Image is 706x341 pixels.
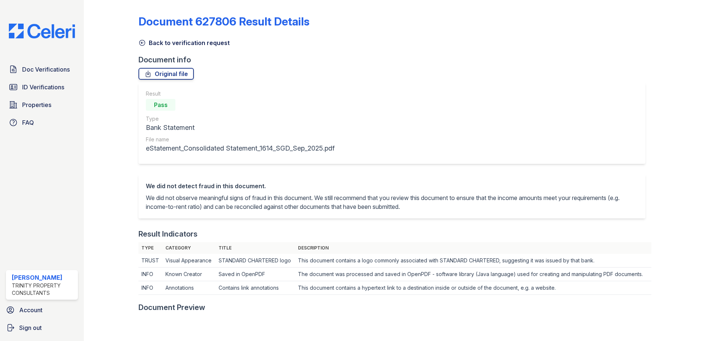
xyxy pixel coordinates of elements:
[138,268,162,281] td: INFO
[3,303,81,317] a: Account
[295,268,651,281] td: The document was processed and saved in OpenPDF - software library (Java language) used for creat...
[295,254,651,268] td: This document contains a logo commonly associated with STANDARD CHARTERED, suggesting it was issu...
[138,242,162,254] th: Type
[146,90,335,97] div: Result
[162,242,215,254] th: Category
[138,38,230,47] a: Back to verification request
[216,254,295,268] td: STANDARD CHARTERED logo
[138,302,205,313] div: Document Preview
[216,242,295,254] th: Title
[12,273,75,282] div: [PERSON_NAME]
[162,268,215,281] td: Known Creator
[146,115,335,123] div: Type
[146,143,335,154] div: eStatement_Consolidated Statement_1614_SGD_Sep_2025.pdf
[138,254,162,268] td: TRUST
[6,80,78,94] a: ID Verifications
[22,65,70,74] span: Doc Verifications
[22,100,51,109] span: Properties
[162,281,215,295] td: Annotations
[6,62,78,77] a: Doc Verifications
[138,281,162,295] td: INFO
[216,281,295,295] td: Contains link annotations
[138,55,651,65] div: Document info
[216,268,295,281] td: Saved in OpenPDF
[19,306,42,314] span: Account
[3,24,81,38] img: CE_Logo_Blue-a8612792a0a2168367f1c8372b55b34899dd931a85d93a1a3d3e32e68fde9ad4.png
[22,118,34,127] span: FAQ
[3,320,81,335] a: Sign out
[146,193,638,211] p: We did not observe meaningful signs of fraud in this document. We still recommend that you review...
[6,115,78,130] a: FAQ
[19,323,42,332] span: Sign out
[12,282,75,297] div: Trinity Property Consultants
[146,123,335,133] div: Bank Statement
[6,97,78,112] a: Properties
[295,281,651,295] td: This document contains a hypertext link to a destination inside or outside of the document, e.g. ...
[162,254,215,268] td: Visual Appearance
[146,99,175,111] div: Pass
[138,15,309,28] a: Document 627806 Result Details
[146,182,638,190] div: We did not detect fraud in this document.
[295,242,651,254] th: Description
[146,136,335,143] div: File name
[138,229,198,239] div: Result Indicators
[138,68,194,80] a: Original file
[22,83,64,92] span: ID Verifications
